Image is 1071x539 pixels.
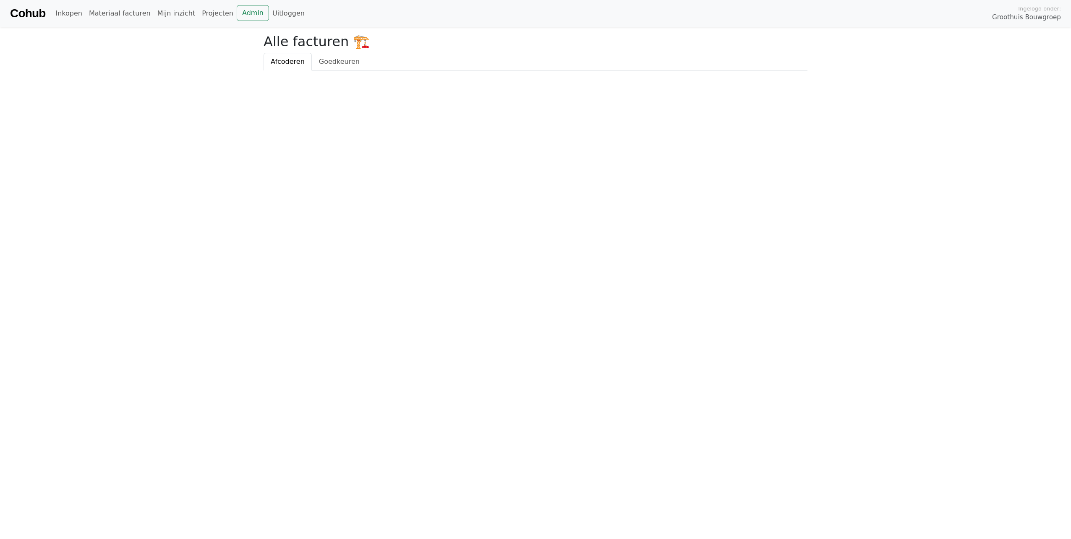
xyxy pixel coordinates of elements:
a: Materiaal facturen [86,5,154,22]
h2: Alle facturen 🏗️ [264,34,807,50]
a: Uitloggen [269,5,308,22]
a: Admin [237,5,269,21]
a: Projecten [199,5,237,22]
a: Cohub [10,3,45,24]
a: Mijn inzicht [154,5,199,22]
span: Ingelogd onder: [1018,5,1061,13]
span: Afcoderen [271,58,305,65]
span: Goedkeuren [319,58,360,65]
span: Groothuis Bouwgroep [992,13,1061,22]
a: Afcoderen [264,53,312,71]
a: Goedkeuren [312,53,367,71]
a: Inkopen [52,5,85,22]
